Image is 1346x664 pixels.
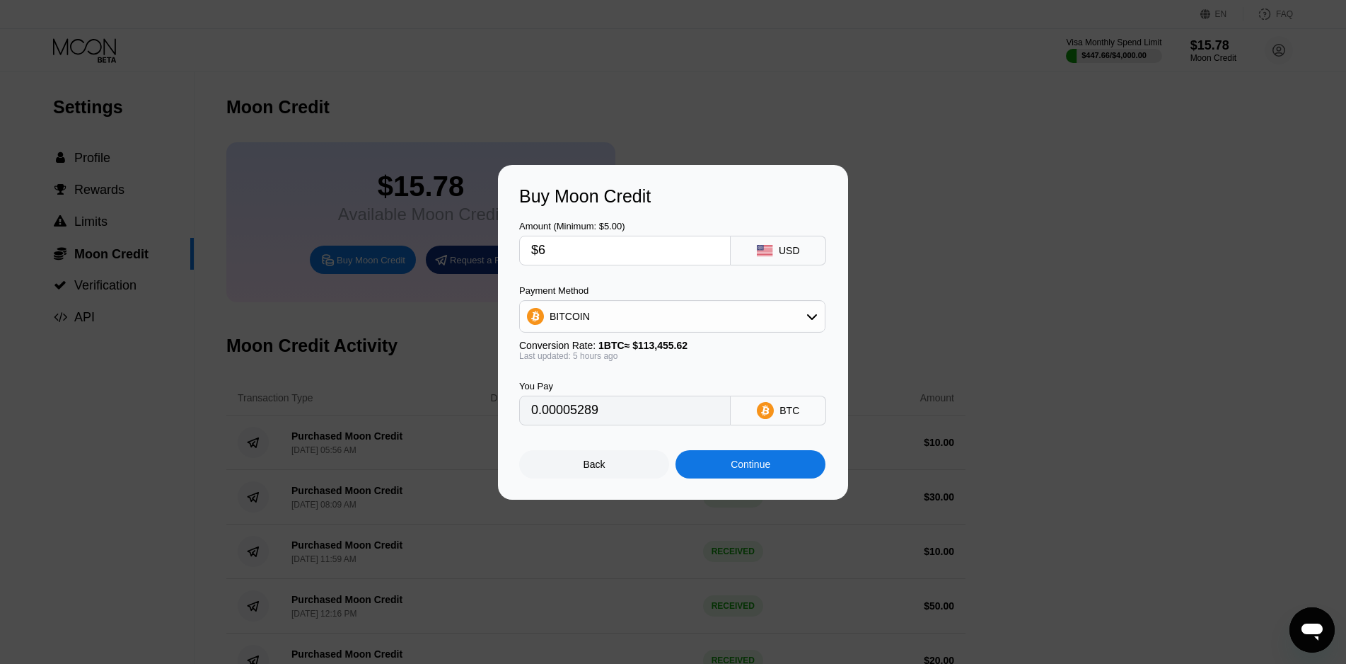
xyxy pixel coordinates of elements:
[519,285,825,296] div: Payment Method
[731,459,770,470] div: Continue
[531,236,719,265] input: $0.00
[1289,607,1335,653] iframe: Button to launch messaging window
[519,381,731,391] div: You Pay
[519,340,825,351] div: Conversion Rate:
[550,311,590,322] div: BITCOIN
[584,459,605,470] div: Back
[598,340,687,351] span: 1 BTC ≈ $113,455.62
[519,186,827,207] div: Buy Moon Credit
[519,221,731,231] div: Amount (Minimum: $5.00)
[519,351,825,361] div: Last updated: 5 hours ago
[675,450,825,479] div: Continue
[519,450,669,479] div: Back
[779,405,799,416] div: BTC
[779,245,800,256] div: USD
[520,302,825,331] div: BITCOIN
